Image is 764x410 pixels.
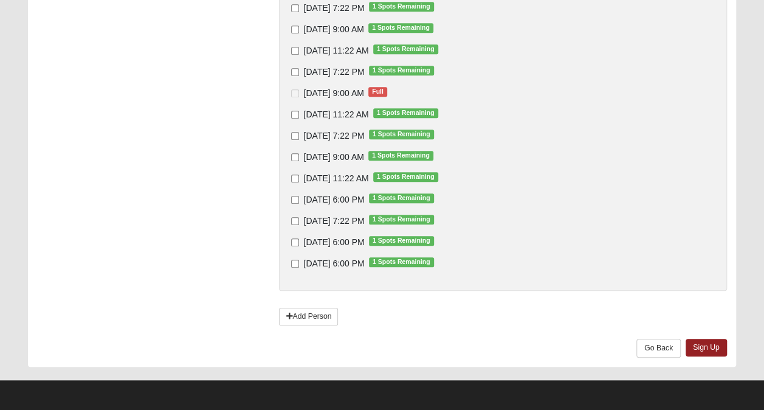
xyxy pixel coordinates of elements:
span: [DATE] 9:00 AM [303,152,363,162]
input: [DATE] 7:22 PM1 Spots Remaining [291,4,299,12]
input: [DATE] 9:00 AM1 Spots Remaining [291,153,299,161]
span: 1 Spots Remaining [369,257,434,267]
a: Add Person [279,308,338,325]
a: Sign Up [686,339,727,356]
span: [DATE] 7:22 PM [303,216,364,226]
span: 1 Spots Remaining [369,130,434,139]
span: [DATE] 6:00 PM [303,259,364,268]
span: 1 Spots Remaining [369,193,434,203]
span: 1 Spots Remaining [368,151,433,161]
span: [DATE] 7:22 PM [303,67,364,77]
input: [DATE] 7:22 PM1 Spots Remaining [291,132,299,140]
input: [DATE] 11:22 AM1 Spots Remaining [291,111,299,119]
input: [DATE] 9:00 AMFull [291,89,299,97]
span: 1 Spots Remaining [369,215,434,224]
span: 1 Spots Remaining [369,2,434,12]
input: [DATE] 6:00 PM1 Spots Remaining [291,238,299,246]
span: [DATE] 6:00 PM [303,237,364,247]
span: [DATE] 11:22 AM [303,109,368,119]
span: [DATE] 9:00 AM [303,88,363,98]
span: [DATE] 7:22 PM [303,3,364,13]
input: [DATE] 6:00 PM1 Spots Remaining [291,196,299,204]
span: 1 Spots Remaining [373,108,438,118]
span: Full [368,87,387,97]
input: [DATE] 11:22 AM1 Spots Remaining [291,175,299,182]
span: [DATE] 6:00 PM [303,195,364,204]
input: [DATE] 6:00 PM1 Spots Remaining [291,260,299,268]
span: 1 Spots Remaining [369,66,434,75]
span: [DATE] 7:22 PM [303,131,364,141]
span: [DATE] 11:22 AM [303,46,368,55]
span: [DATE] 9:00 AM [303,24,363,34]
span: 1 Spots Remaining [368,23,433,33]
span: 1 Spots Remaining [369,236,434,246]
input: [DATE] 7:22 PM1 Spots Remaining [291,217,299,225]
input: [DATE] 7:22 PM1 Spots Remaining [291,68,299,76]
span: 1 Spots Remaining [373,44,438,54]
input: [DATE] 9:00 AM1 Spots Remaining [291,26,299,33]
span: 1 Spots Remaining [373,172,438,182]
span: [DATE] 11:22 AM [303,173,368,183]
a: Go Back [636,339,681,358]
input: [DATE] 11:22 AM1 Spots Remaining [291,47,299,55]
